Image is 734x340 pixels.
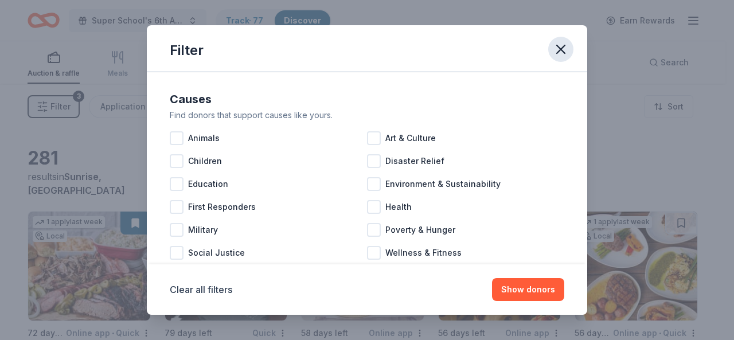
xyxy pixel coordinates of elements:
[170,283,232,296] button: Clear all filters
[170,108,564,122] div: Find donors that support causes like yours.
[385,154,444,168] span: Disaster Relief
[385,246,462,260] span: Wellness & Fitness
[385,177,501,191] span: Environment & Sustainability
[188,223,218,237] span: Military
[188,131,220,145] span: Animals
[385,200,412,214] span: Health
[188,177,228,191] span: Education
[170,41,204,60] div: Filter
[188,154,222,168] span: Children
[385,223,455,237] span: Poverty & Hunger
[492,278,564,301] button: Show donors
[385,131,436,145] span: Art & Culture
[188,200,256,214] span: First Responders
[188,246,245,260] span: Social Justice
[170,90,564,108] div: Causes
